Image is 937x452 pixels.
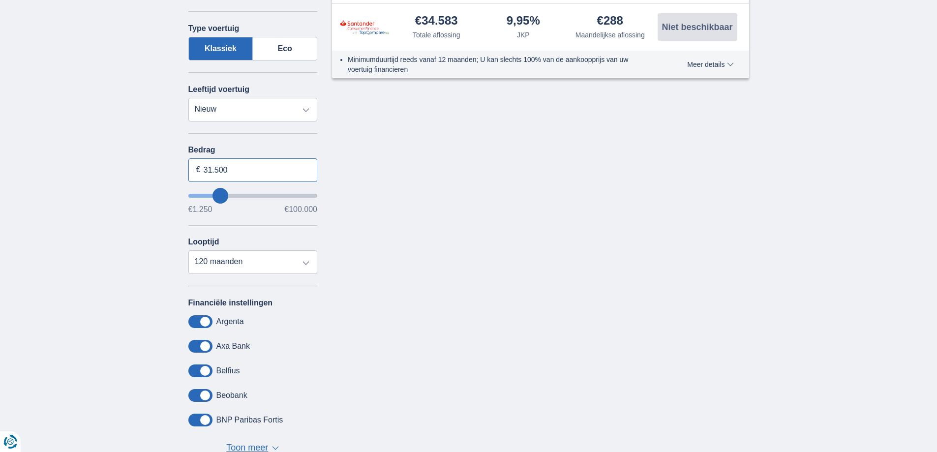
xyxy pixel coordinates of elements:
[272,446,279,450] span: ▼
[188,238,219,246] label: Looptijd
[188,194,318,198] input: wantToBorrow
[188,85,249,94] label: Leeftijd voertuig
[662,23,732,31] span: Niet beschikbaar
[415,15,458,28] div: €34.583
[188,37,253,60] label: Klassiek
[196,164,201,176] span: €
[597,15,623,28] div: €288
[188,146,318,154] label: Bedrag
[188,24,240,33] label: Type voertuig
[284,206,317,213] span: €100.000
[680,60,741,68] button: Meer details
[216,391,247,400] label: Beobank
[188,206,212,213] span: €1.250
[216,317,244,326] label: Argenta
[188,299,273,307] label: Financiële instellingen
[216,366,240,375] label: Belfius
[687,61,733,68] span: Meer details
[348,55,651,74] li: Minimumduurtijd reeds vanaf 12 maanden; U kan slechts 100% van de aankoopprijs van uw voertuig fi...
[507,15,540,28] div: 9,95%
[253,37,317,60] label: Eco
[658,13,737,41] button: Niet beschikbaar
[340,20,389,35] img: product.pl.alt Santander
[517,30,530,40] div: JKP
[575,30,645,40] div: Maandelijkse aflossing
[216,342,250,351] label: Axa Bank
[413,30,460,40] div: Totale aflossing
[216,416,283,424] label: BNP Paribas Fortis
